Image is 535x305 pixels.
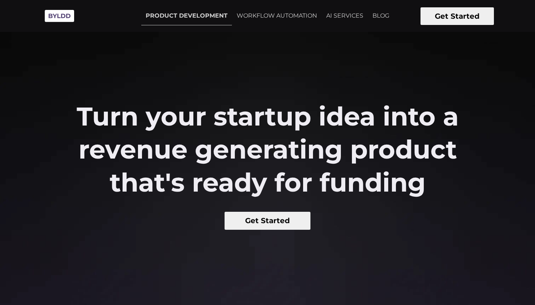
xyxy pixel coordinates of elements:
[67,100,468,199] h2: Turn your startup idea into a revenue generating product that's ready for funding
[225,212,311,230] button: Get Started
[322,7,368,25] a: AI SERVICES
[41,6,78,26] img: Byldd - Product Development Company
[141,7,232,25] a: PRODUCT DEVELOPMENT
[421,7,494,25] button: Get Started
[368,7,394,25] a: BLOG
[232,7,321,25] a: WORKFLOW AUTOMATION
